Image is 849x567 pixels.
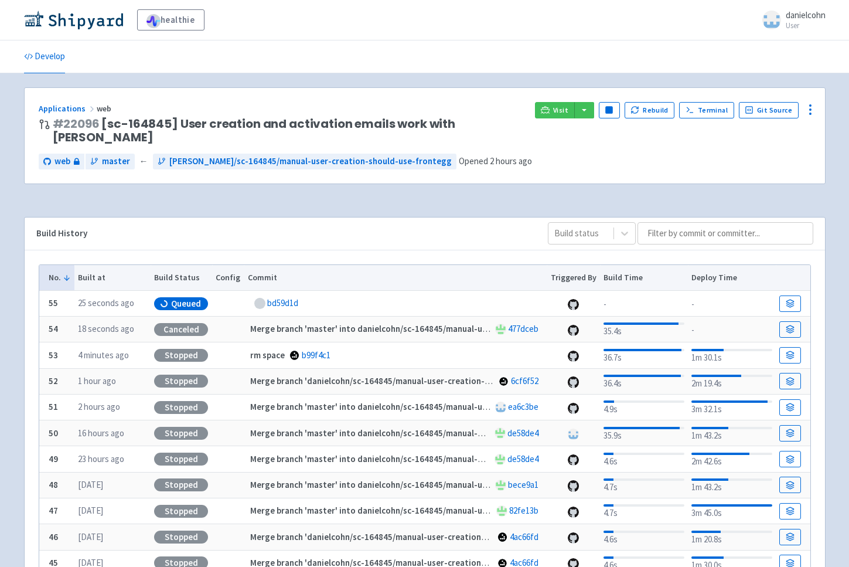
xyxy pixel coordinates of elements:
a: 6cf6f52 [511,375,538,386]
time: 2 hours ago [490,155,532,167]
a: Build Details [779,296,800,312]
b: 47 [49,505,58,516]
time: 25 seconds ago [78,297,134,308]
a: Build Details [779,321,800,338]
div: 36.7s [603,347,684,365]
div: Stopped [154,531,208,544]
span: master [102,155,130,168]
strong: Merge branch 'master' into danielcohn/sc-164845/manual-user-creation-should-use-frontegg [250,505,618,516]
span: [sc-164845] User creation and activation emails work with [PERSON_NAME] [53,117,526,144]
span: web [54,155,70,168]
a: Git Source [739,102,799,118]
strong: Merge branch 'master' into danielcohn/sc-164845/manual-user-creation-should-use-frontegg [250,401,618,412]
div: Stopped [154,505,208,518]
time: 16 hours ago [78,427,124,439]
a: [PERSON_NAME]/sc-164845/manual-user-creation-should-use-frontegg [153,154,456,169]
button: No. [49,271,71,284]
small: User [786,22,826,29]
th: Commit [244,265,547,291]
strong: Merge branch 'master' into danielcohn/sc-164845/manual-user-creation-should-use-frontegg [250,323,618,334]
div: Canceled [154,323,208,336]
a: b99f4c1 [302,349,330,361]
a: Applications [39,103,97,114]
a: healthie [137,9,204,30]
b: 51 [49,401,58,412]
div: 36.4s [603,372,684,391]
a: Build Details [779,347,800,364]
time: 2 hours ago [78,401,120,412]
a: ea6c3be [508,401,538,412]
strong: Merge branch 'master' into danielcohn/sc-164845/manual-user-creation-should-use-frontegg [250,453,618,464]
a: Develop [24,40,65,73]
strong: Merge branch 'master' into danielcohn/sc-164845/manual-user-creation-should-use-frontegg [250,479,618,490]
div: Stopped [154,427,208,440]
span: [PERSON_NAME]/sc-164845/manual-user-creation-should-use-frontegg [169,155,452,168]
div: - [691,296,772,311]
div: Stopped [154,478,208,491]
span: danielcohn [786,9,826,21]
a: Build Details [779,451,800,467]
div: 4.9s [603,398,684,416]
time: [DATE] [78,479,103,490]
strong: Merge branch 'master' into danielcohn/sc-164845/manual-user-creation-should-use-frontegg [250,427,618,439]
b: 54 [49,323,58,334]
div: Stopped [154,453,208,466]
a: de58de4 [507,427,538,439]
a: bece9a1 [508,479,538,490]
span: Visit [553,106,568,115]
div: 35.4s [603,320,684,338]
b: 49 [49,453,58,464]
th: Triggered By [547,265,600,291]
div: 2m 19.4s [691,372,772,391]
span: ← [139,155,148,168]
div: - [603,296,684,311]
a: 4ac66fd [510,531,538,542]
th: Build Status [151,265,212,291]
a: Visit [535,102,575,118]
div: 1m 43.2s [691,425,772,443]
b: 46 [49,531,58,542]
div: 4.7s [603,476,684,494]
a: #22096 [53,116,100,132]
time: 4 minutes ago [78,349,129,361]
a: de58de4 [507,453,538,464]
b: 53 [49,349,58,361]
span: web [97,103,113,114]
time: [DATE] [78,505,103,516]
b: 55 [49,297,58,308]
a: bd59d1d [267,297,298,308]
time: [DATE] [78,531,103,542]
div: 1m 20.8s [691,528,772,546]
a: Build Details [779,373,800,389]
div: 4.6s [603,528,684,546]
th: Config [212,265,244,291]
div: 35.9s [603,425,684,443]
th: Build Time [600,265,688,291]
div: 1m 30.1s [691,347,772,365]
span: Queued [171,298,201,310]
a: master [86,154,135,169]
th: Deploy Time [688,265,776,291]
button: Pause [599,102,620,118]
div: Stopped [154,349,208,362]
a: Build Details [779,477,800,493]
input: Filter by commit or committer... [637,222,813,245]
a: web [39,154,84,169]
b: 48 [49,479,58,490]
button: Rebuild [625,102,675,118]
a: Build Details [779,529,800,545]
strong: rm space [250,349,285,361]
a: Terminal [679,102,734,118]
div: Stopped [154,375,208,388]
a: Build Details [779,425,800,442]
div: 4.7s [603,502,684,520]
b: 52 [49,375,58,386]
div: 3m 45.0s [691,502,772,520]
a: 477dceb [508,323,538,334]
div: Stopped [154,401,208,414]
time: 1 hour ago [78,375,116,386]
div: 1m 43.2s [691,476,772,494]
img: Shipyard logo [24,11,123,29]
time: 18 seconds ago [78,323,134,334]
a: danielcohn User [755,11,826,29]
